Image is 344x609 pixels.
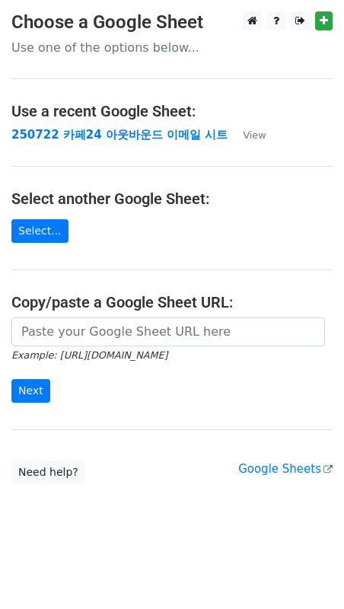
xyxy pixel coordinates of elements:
a: Select... [11,219,68,243]
a: 250722 카페24 아웃바운드 이메일 시트 [11,128,228,142]
input: Paste your Google Sheet URL here [11,317,325,346]
h4: Use a recent Google Sheet: [11,102,333,120]
a: View [228,128,266,142]
p: Use one of the options below... [11,40,333,56]
h4: Select another Google Sheet: [11,190,333,208]
small: View [243,129,266,141]
a: Need help? [11,461,85,484]
a: Google Sheets [238,462,333,476]
small: Example: [URL][DOMAIN_NAME] [11,349,167,361]
h4: Copy/paste a Google Sheet URL: [11,293,333,311]
h3: Choose a Google Sheet [11,11,333,33]
input: Next [11,379,50,403]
